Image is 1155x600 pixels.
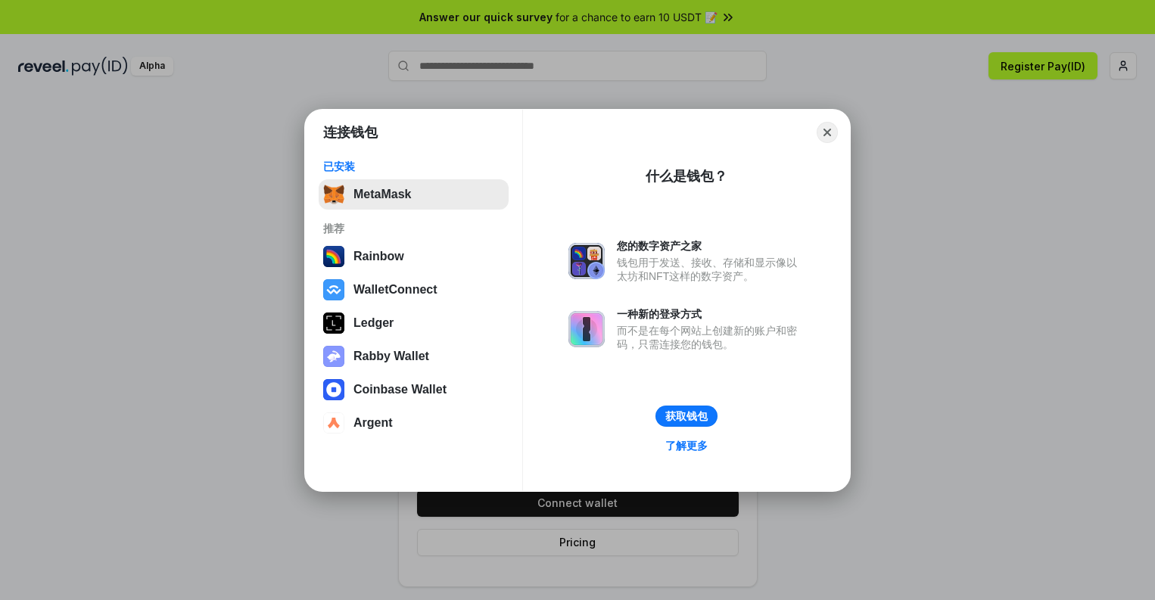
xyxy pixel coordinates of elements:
button: Close [817,122,838,143]
a: 了解更多 [656,436,717,455]
button: Coinbase Wallet [319,375,509,405]
img: svg+xml,%3Csvg%20fill%3D%22none%22%20height%3D%2233%22%20viewBox%3D%220%200%2035%2033%22%20width%... [323,184,344,205]
button: Ledger [319,308,509,338]
div: 获取钱包 [665,409,708,423]
div: Argent [353,416,393,430]
div: Ledger [353,316,394,330]
div: 而不是在每个网站上创建新的账户和密码，只需连接您的钱包。 [617,324,805,351]
button: 获取钱包 [655,406,718,427]
h1: 连接钱包 [323,123,378,141]
img: svg+xml,%3Csvg%20width%3D%2228%22%20height%3D%2228%22%20viewBox%3D%220%200%2028%2028%22%20fill%3D... [323,279,344,300]
div: 已安装 [323,160,504,173]
div: Rabby Wallet [353,350,429,363]
div: 您的数字资产之家 [617,239,805,253]
button: Argent [319,408,509,438]
button: Rainbow [319,241,509,272]
button: WalletConnect [319,275,509,305]
div: Coinbase Wallet [353,383,447,396]
img: svg+xml,%3Csvg%20width%3D%2228%22%20height%3D%2228%22%20viewBox%3D%220%200%2028%2028%22%20fill%3D... [323,379,344,400]
div: WalletConnect [353,283,437,297]
div: 推荐 [323,222,504,235]
div: Rainbow [353,250,404,263]
button: MetaMask [319,179,509,210]
div: 什么是钱包？ [646,167,727,185]
div: 了解更多 [665,439,708,452]
div: 钱包用于发送、接收、存储和显示像以太坊和NFT这样的数字资产。 [617,256,805,283]
div: MetaMask [353,188,411,201]
img: svg+xml,%3Csvg%20xmlns%3D%22http%3A%2F%2Fwww.w3.org%2F2000%2Fsvg%22%20fill%3D%22none%22%20viewBox... [323,346,344,367]
div: 一种新的登录方式 [617,307,805,321]
button: Rabby Wallet [319,341,509,372]
img: svg+xml,%3Csvg%20width%3D%22120%22%20height%3D%22120%22%20viewBox%3D%220%200%20120%20120%22%20fil... [323,246,344,267]
img: svg+xml,%3Csvg%20xmlns%3D%22http%3A%2F%2Fwww.w3.org%2F2000%2Fsvg%22%20fill%3D%22none%22%20viewBox... [568,311,605,347]
img: svg+xml,%3Csvg%20xmlns%3D%22http%3A%2F%2Fwww.w3.org%2F2000%2Fsvg%22%20width%3D%2228%22%20height%3... [323,312,344,334]
img: svg+xml,%3Csvg%20xmlns%3D%22http%3A%2F%2Fwww.w3.org%2F2000%2Fsvg%22%20fill%3D%22none%22%20viewBox... [568,243,605,279]
img: svg+xml,%3Csvg%20width%3D%2228%22%20height%3D%2228%22%20viewBox%3D%220%200%2028%2028%22%20fill%3D... [323,412,344,434]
